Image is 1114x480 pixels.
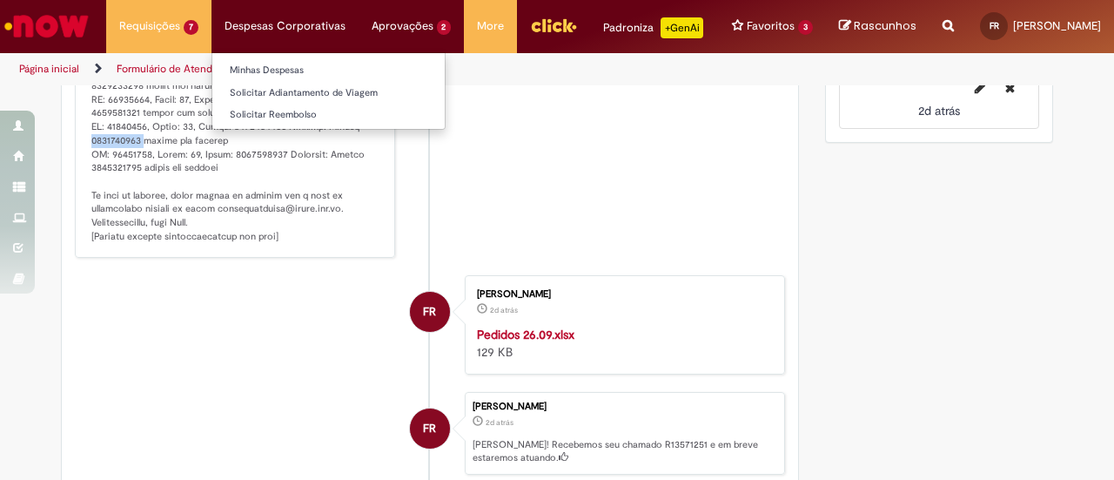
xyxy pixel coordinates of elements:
[990,20,999,31] span: FR
[410,292,450,332] div: Flavia Ribeiro Da Rosa
[225,17,346,35] span: Despesas Corporativas
[490,305,518,315] span: 2d atrás
[490,305,518,315] time: 26/09/2025 15:36:54
[477,289,767,300] div: [PERSON_NAME]
[603,17,703,38] div: Padroniza
[13,53,729,85] ul: Trilhas de página
[211,52,446,130] ul: Despesas Corporativas
[964,74,996,102] button: Editar nome de arquivo Pedidos 26.09.xlsx
[473,402,775,412] div: [PERSON_NAME]
[486,417,513,428] span: 2d atrás
[747,17,795,35] span: Favoritos
[995,74,1025,102] button: Excluir Pedidos 26.09.xlsx
[473,438,775,465] p: [PERSON_NAME]! Recebemos seu chamado R13571251 e em breve estaremos atuando.
[119,17,180,35] span: Requisições
[477,326,767,361] div: 129 KB
[661,17,703,38] p: +GenAi
[839,18,916,35] a: Rascunhos
[1013,18,1101,33] span: [PERSON_NAME]
[410,409,450,449] div: Flavia Ribeiro Da Rosa
[423,291,436,333] span: FR
[2,9,91,44] img: ServiceNow
[212,105,445,125] a: Solicitar Reembolso
[212,61,445,80] a: Minhas Despesas
[19,62,79,76] a: Página inicial
[75,392,785,476] li: Flavia Ribeiro Da Rosa
[372,17,433,35] span: Aprovações
[212,84,445,103] a: Solicitar Adiantamento de Viagem
[530,12,577,38] img: click_logo_yellow_360x200.png
[854,17,916,34] span: Rascunhos
[117,62,245,76] a: Formulário de Atendimento
[477,17,504,35] span: More
[798,20,813,35] span: 3
[918,103,960,118] span: 2d atrás
[477,327,574,342] a: Pedidos 26.09.xlsx
[184,20,198,35] span: 7
[918,103,960,118] time: 26/09/2025 15:36:54
[423,408,436,450] span: FR
[437,20,452,35] span: 2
